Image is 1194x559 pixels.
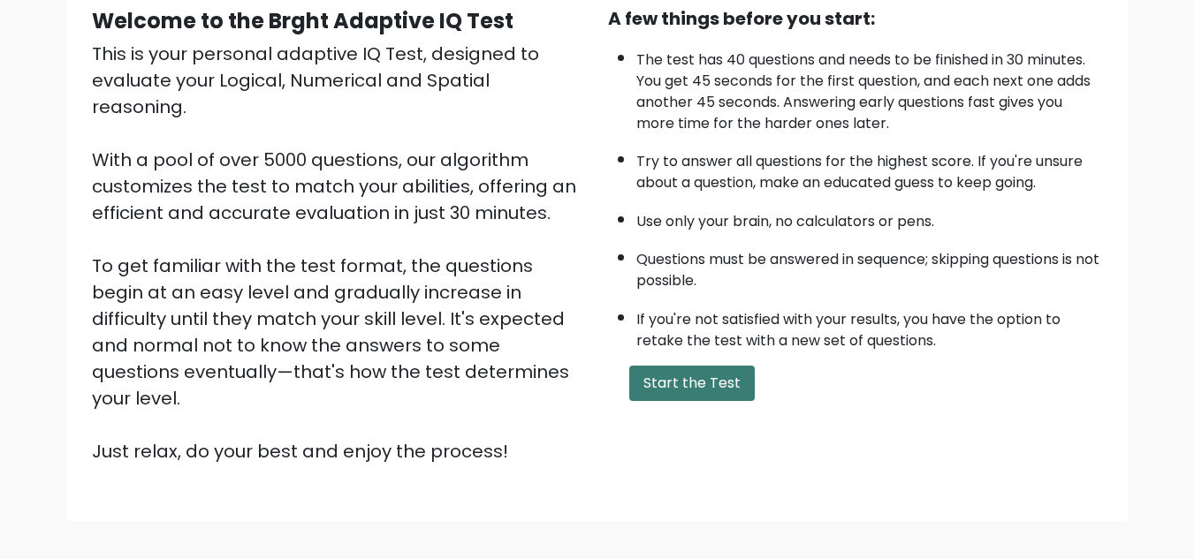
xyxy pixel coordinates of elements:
div: A few things before you start: [608,5,1103,32]
li: Try to answer all questions for the highest score. If you're unsure about a question, make an edu... [636,142,1103,193]
div: This is your personal adaptive IQ Test, designed to evaluate your Logical, Numerical and Spatial ... [92,41,587,465]
b: Welcome to the Brght Adaptive IQ Test [92,6,513,35]
li: Use only your brain, no calculators or pens. [636,202,1103,232]
li: If you're not satisfied with your results, you have the option to retake the test with a new set ... [636,300,1103,351]
button: Start the Test [629,366,755,401]
li: Questions must be answered in sequence; skipping questions is not possible. [636,240,1103,291]
li: The test has 40 questions and needs to be finished in 30 minutes. You get 45 seconds for the firs... [636,41,1103,134]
